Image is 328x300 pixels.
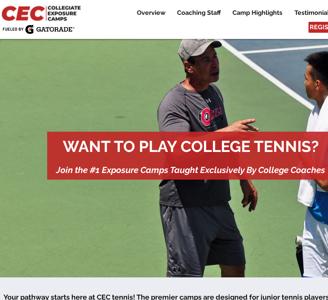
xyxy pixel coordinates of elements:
[2,25,74,34] img: Fueled by Gatorade.png
[171,8,226,18] a: Coaching Staff
[131,8,171,18] a: Overview
[133,8,169,18] p: Overview
[227,8,288,18] a: Camp Highlights
[63,137,319,155] span: WANT TO PLAY COLLEGE TENNIS?
[229,8,286,18] p: Camp Highlights
[173,8,225,18] p: Coaching Staff
[56,165,325,175] span: Join the #1 Exposure Camps Taught Exclusively By College Coaches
